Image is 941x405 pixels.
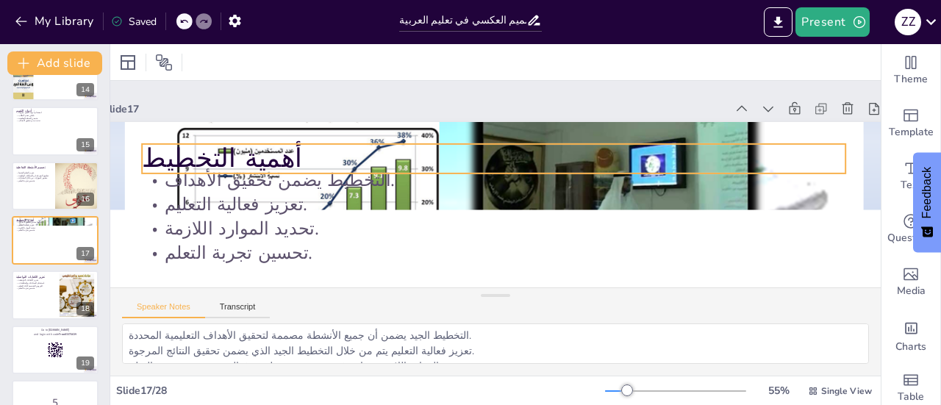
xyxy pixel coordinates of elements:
p: استخدام أدوات تقييم متنوعة. [16,112,94,115]
button: Delete Slide [76,221,94,238]
div: Change the overall theme [881,44,940,97]
div: Slide 17 / 28 [116,384,605,398]
div: 18 [12,270,99,319]
p: تحسين تجربة التعلم. [16,179,51,182]
p: تحسين تجربة التعلم. [16,287,55,290]
p: تحديد مدى تحقيق الأهداف. [16,120,94,123]
div: Layout [116,51,140,74]
strong: [DOMAIN_NAME] [49,328,70,331]
p: تطبيق المعرفة في السياقات الواقعية. [16,174,51,177]
div: Add ready made slides [881,97,940,150]
button: Speaker Notes [122,302,205,318]
p: تعزيز الكفايات التواصلية. [16,279,55,282]
div: 14 [12,52,99,101]
span: Charts [895,339,926,355]
span: Table [898,389,924,405]
p: تعزيز التعلم النشط. [16,171,51,174]
p: أهمية التخطيط [16,218,94,223]
div: 16 [12,162,99,210]
div: 17 [76,247,94,260]
span: Media [897,283,926,299]
p: Go to [16,328,94,332]
button: Transcript [205,302,271,318]
p: تحسين تجربة التعلم. [16,229,94,232]
span: Template [889,124,934,140]
p: تحسين العملية التعليمية. [16,118,94,121]
button: My Library [11,10,100,33]
div: Get real-time input from your audience [881,203,940,256]
p: تعزيز فعالية التعليم. [16,224,94,227]
p: تطوير المهارات من خلال المشاركة. [16,177,51,180]
div: Add charts and graphs [881,309,940,362]
span: Text [901,177,921,193]
button: Delete Slide [76,166,94,184]
p: and login with code [16,332,94,337]
button: Delete Slide [76,111,94,129]
button: z z [895,7,921,37]
div: 15 [76,138,94,151]
p: التخطيط يضمن تحقيق الأهداف. [16,221,94,224]
button: Add slide [7,51,102,75]
span: Theme [894,71,928,87]
button: Delete Slide [76,330,94,348]
p: تصميم الأنشطة التفاعلية [16,165,51,169]
button: Duplicate Slide [56,221,74,238]
button: Export to PowerPoint [764,7,792,37]
div: 15 [12,107,99,155]
div: 16 [76,193,94,206]
div: z z [895,9,921,35]
div: Add images, graphics, shapes or video [881,256,940,309]
div: 55 % [761,384,796,398]
button: Duplicate Slide [56,111,74,129]
button: Duplicate Slide [56,275,74,293]
span: Questions [887,230,935,246]
button: Delete Slide [76,384,94,402]
span: Position [155,54,173,71]
button: Duplicate Slide [56,330,74,348]
div: Saved [111,15,157,29]
div: 18 [76,302,94,315]
button: Delete Slide [76,275,94,293]
button: Duplicate Slide [56,384,74,402]
p: أدوات التقييم [16,109,94,113]
button: Duplicate Slide [56,166,74,184]
p: تعزيز الكفايات التواصلية [16,274,55,279]
input: Insert title [399,10,526,31]
div: 17 [12,216,99,265]
button: Present [795,7,869,37]
p: استخدام المحادثات والمناقشات. [16,282,55,284]
div: Add text boxes [881,150,940,203]
p: تحديد الموارد اللازمة. [16,226,94,229]
textarea: التخطيط الجيد يضمن أن جميع الأنشطة مصممة لتحقيق الأهداف التعليمية المحددة. تعزيز فعالية التعليم ي... [122,323,869,364]
span: Single View [821,385,872,397]
div: 19 [76,356,94,370]
span: Feedback [920,167,934,218]
button: Feedback - Show survey [913,152,941,252]
div: 14 [76,83,94,96]
p: قياس تقدم الطلاب. [16,115,94,118]
p: العروض التقديمية كأداة للتعلم. [16,284,55,287]
div: 19 [12,326,99,374]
